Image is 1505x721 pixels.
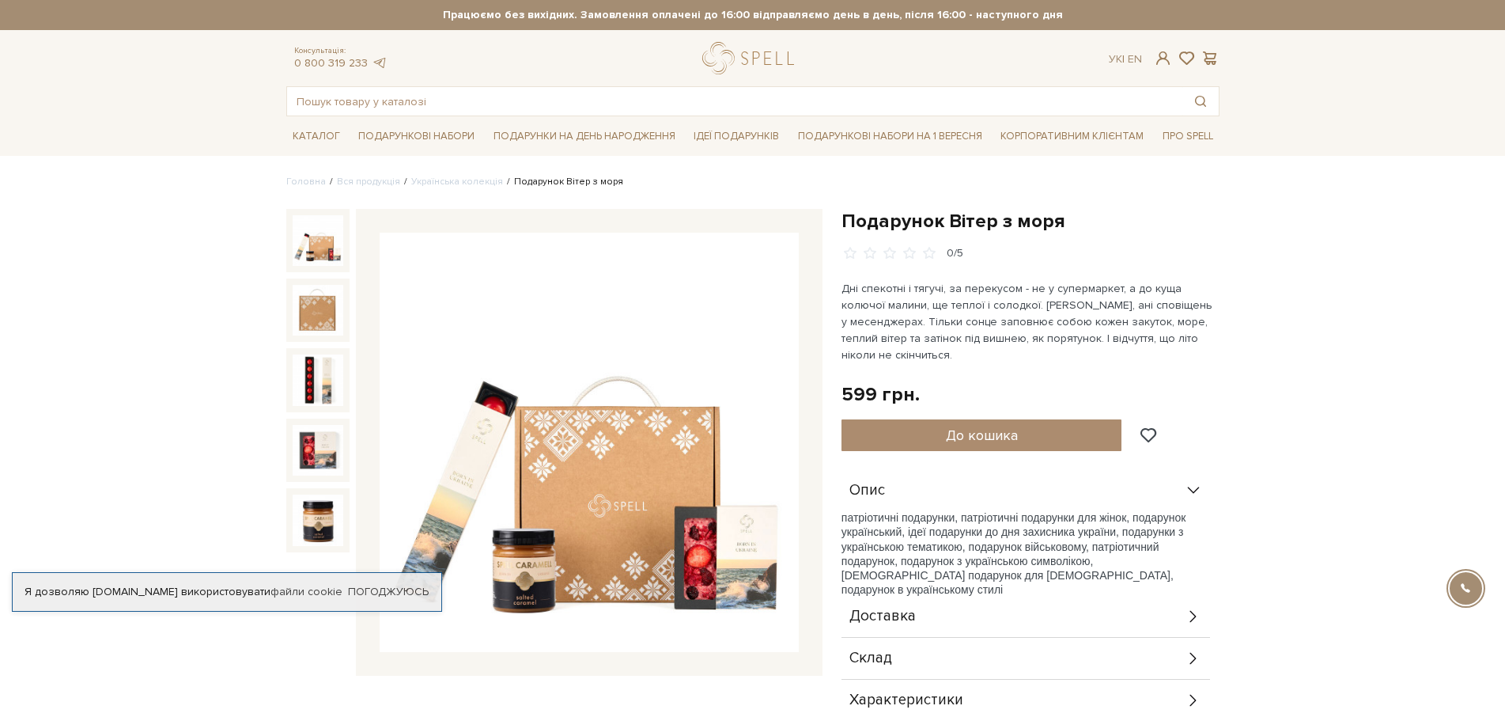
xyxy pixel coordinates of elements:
a: Корпоративним клієнтам [994,123,1150,150]
img: Подарунок Вітер з моря [293,425,343,476]
div: Я дозволяю [DOMAIN_NAME] використовувати [13,585,441,599]
input: Пошук товару у каталозі [287,87,1182,116]
img: Подарунок Вітер з моря [293,285,343,336]
div: 599 грн. [841,382,920,407]
a: Ідеї подарунків [687,124,785,149]
span: | [1122,52,1125,66]
div: 0/5 [947,246,963,261]
p: Дні спекотні і тягучі, за перекусом - не у супермаркет, а до куща колючої малини, ще теплої і сол... [841,280,1212,363]
span: Характеристики [849,693,963,708]
a: Українська колекція [411,176,503,188]
a: telegram [372,56,388,70]
a: Каталог [286,124,346,149]
a: Подарункові набори на 1 Вересня [792,123,989,150]
a: Подарунки на День народження [487,124,682,149]
a: Про Spell [1156,124,1220,149]
img: Подарунок Вітер з моря [293,495,343,545]
span: Опис [849,484,885,498]
span: Доставка [849,609,916,624]
a: файли cookie [270,585,342,598]
span: патріотичні подарунки, патріотичні подарунки для жінок, подарунок український, ідеї подарунки до ... [841,511,1186,567]
li: Подарунок Вітер з моря [503,175,623,189]
a: logo [702,42,801,74]
div: Ук [1109,52,1142,66]
a: Вся продукція [337,176,400,188]
img: Подарунок Вітер з моря [380,233,799,652]
strong: Працюємо без вихідних. Замовлення оплачені до 16:00 відправляємо день в день, після 16:00 - насту... [286,8,1220,22]
span: Склад [849,651,892,666]
span: , подарунок з українською символікою, [DEMOGRAPHIC_DATA] подарунок для [DEMOGRAPHIC_DATA], подару... [841,555,1174,596]
a: Погоджуюсь [348,585,429,599]
a: Головна [286,176,326,188]
span: Консультація: [294,46,388,56]
img: Подарунок Вітер з моря [293,215,343,266]
button: Пошук товару у каталозі [1182,87,1219,116]
a: En [1128,52,1142,66]
button: До кошика [841,419,1122,451]
img: Подарунок Вітер з моря [293,355,343,405]
a: Подарункові набори [352,124,481,149]
a: 0 800 319 233 [294,56,368,70]
h1: Подарунок Вітер з моря [841,209,1220,233]
span: До кошика [946,427,1018,444]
